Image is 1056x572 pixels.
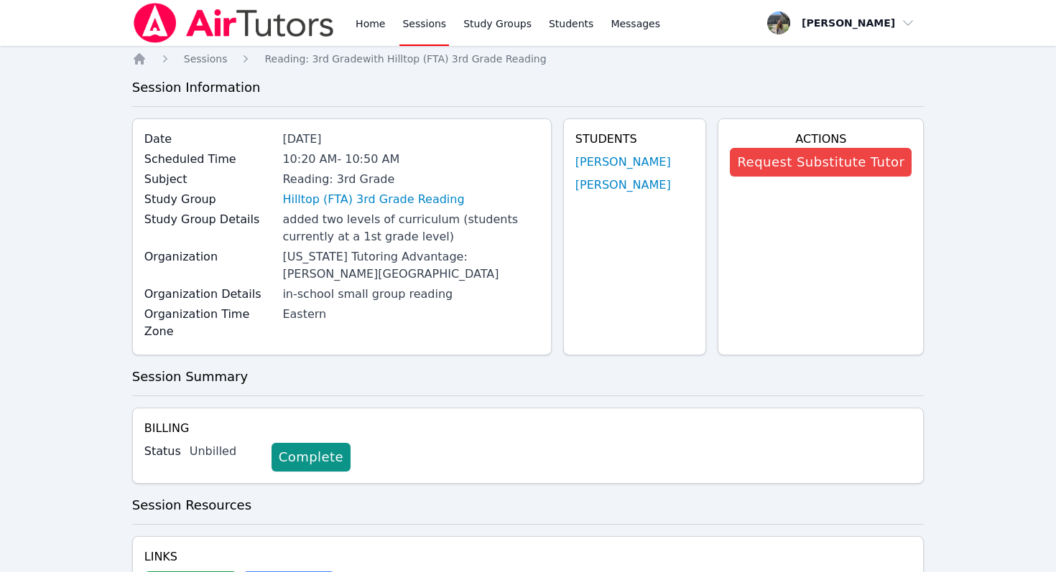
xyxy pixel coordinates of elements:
div: in-school small group reading [282,286,539,303]
span: Reading: 3rd Grade with Hilltop (FTA) 3rd Grade Reading [264,53,546,65]
label: Study Group [144,191,274,208]
div: 10:20 AM - 10:50 AM [282,151,539,168]
div: Unbilled [190,443,260,460]
label: Scheduled Time [144,151,274,168]
a: Reading: 3rd Gradewith Hilltop (FTA) 3rd Grade Reading [264,52,546,66]
h4: Actions [730,131,912,148]
label: Organization [144,248,274,266]
h3: Session Summary [132,367,925,387]
nav: Breadcrumb [132,52,925,66]
label: Date [144,131,274,148]
label: Organization Details [144,286,274,303]
div: Reading: 3rd Grade [282,171,539,188]
h3: Session Information [132,78,925,98]
h4: Students [575,131,695,148]
img: Air Tutors [132,3,335,43]
button: Request Substitute Tutor [730,148,912,177]
span: Sessions [184,53,228,65]
div: [US_STATE] Tutoring Advantage: [PERSON_NAME][GEOGRAPHIC_DATA] [282,248,539,283]
h4: Billing [144,420,912,437]
span: Messages [611,17,660,31]
div: [DATE] [282,131,539,148]
a: [PERSON_NAME] [575,177,671,194]
div: Eastern [282,306,539,323]
label: Subject [144,171,274,188]
label: Organization Time Zone [144,306,274,340]
div: added two levels of curriculum (students currently at a 1st grade level) [282,211,539,245]
a: Hilltop (FTA) 3rd Grade Reading [282,191,464,208]
label: Study Group Details [144,211,274,228]
a: [PERSON_NAME] [575,154,671,171]
h4: Links [144,548,335,566]
label: Status [144,443,181,460]
h3: Session Resources [132,495,925,515]
a: Complete [272,443,351,472]
a: Sessions [184,52,228,66]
